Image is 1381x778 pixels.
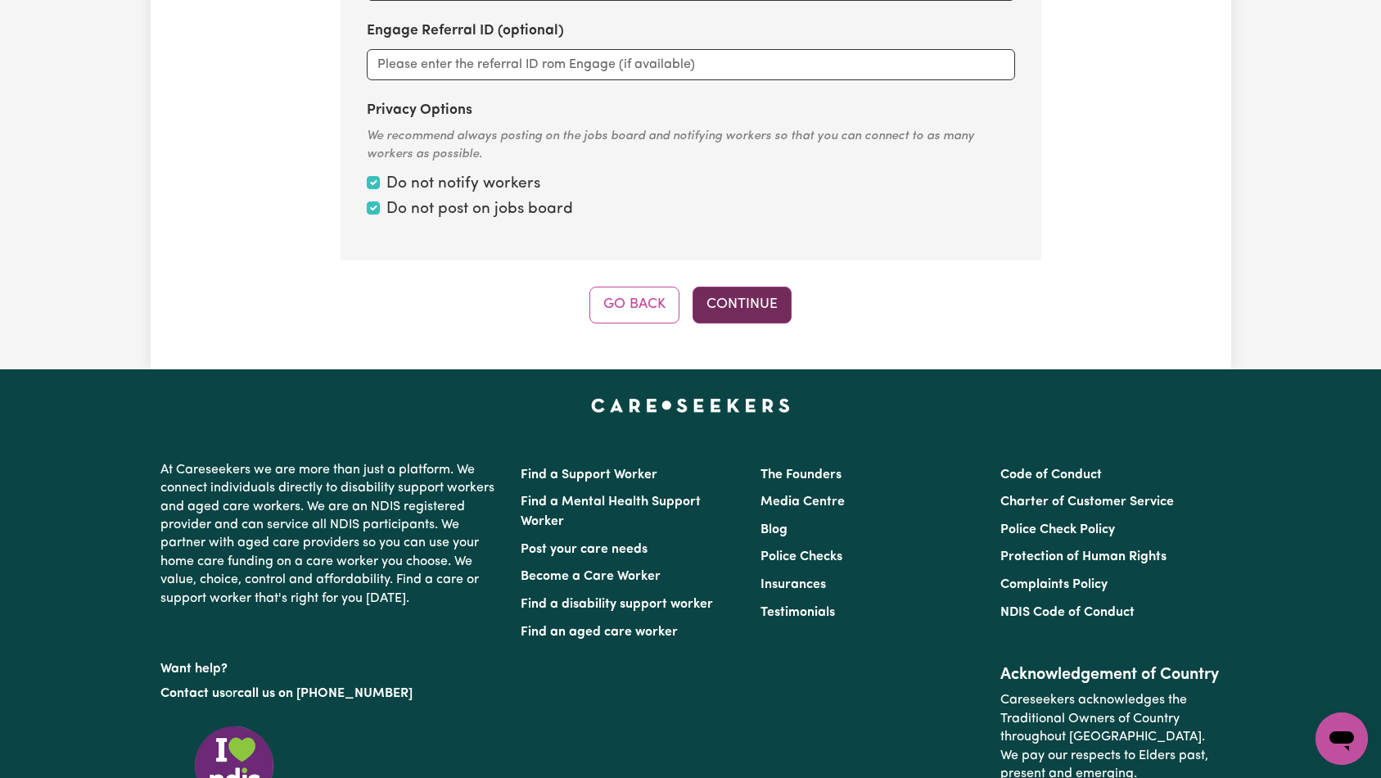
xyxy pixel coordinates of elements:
a: Find a Support Worker [521,468,657,482]
h2: Acknowledgement of Country [1000,665,1221,685]
a: Careseekers home page [591,399,790,412]
a: Contact us [160,687,225,700]
p: At Careseekers we are more than just a platform. We connect individuals directly to disability su... [160,455,501,614]
a: Police Checks [760,550,842,563]
iframe: Button to launch messaging window [1316,712,1368,765]
a: Charter of Customer Service [1000,495,1174,509]
a: Media Centre [760,495,845,509]
button: Go Back [589,287,679,323]
label: Do not notify workers [386,173,540,197]
a: NDIS Code of Conduct [1000,606,1135,619]
a: Post your care needs [521,543,648,556]
a: Find an aged care worker [521,626,678,639]
input: Please enter the referral ID rom Engage (if available) [367,49,1015,80]
a: Insurances [760,578,826,591]
label: Privacy Options [367,100,472,121]
a: The Founders [760,468,842,482]
p: or [160,678,501,709]
a: Blog [760,523,788,536]
a: Protection of Human Rights [1000,550,1167,563]
div: We recommend always posting on the jobs board and notifying workers so that you can connect to as... [367,128,1015,165]
label: Engage Referral ID (optional) [367,20,564,42]
a: Complaints Policy [1000,578,1108,591]
a: Find a disability support worker [521,598,713,611]
p: Want help? [160,654,501,678]
a: call us on [PHONE_NUMBER] [237,687,413,700]
button: Continue [693,287,792,323]
a: Code of Conduct [1000,468,1102,482]
a: Find a Mental Health Support Worker [521,495,701,528]
label: Do not post on jobs board [386,198,573,222]
a: Testimonials [760,606,835,619]
a: Police Check Policy [1000,523,1115,536]
a: Become a Care Worker [521,570,661,583]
